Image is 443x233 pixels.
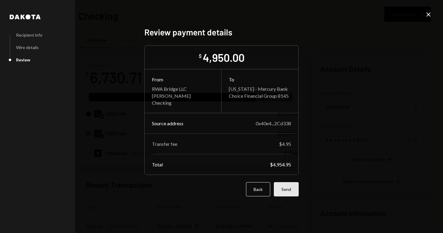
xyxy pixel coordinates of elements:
div: 4,950.00 [203,51,244,64]
div: Review [16,57,30,62]
div: Checking [152,100,214,106]
div: Wire details [16,45,39,50]
button: Back [246,182,270,196]
div: Total [152,162,163,167]
div: $4.95 [279,141,291,147]
div: [US_STATE] - Mercury Bank [229,86,291,92]
div: Source address [152,120,183,126]
div: Recipient info [16,32,42,38]
div: Transfer fee [152,141,177,147]
button: Send [274,182,299,196]
div: From [152,77,214,82]
div: $ [199,53,202,59]
div: 0x40e4...2Cd338 [256,120,291,126]
div: Choice Financial Group 8145 [229,93,291,99]
div: $4,954.95 [270,162,291,167]
div: RWA Bridge LLC [152,86,214,92]
div: To [229,77,291,82]
h2: Review payment details [144,26,299,38]
div: [PERSON_NAME] [152,93,214,99]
